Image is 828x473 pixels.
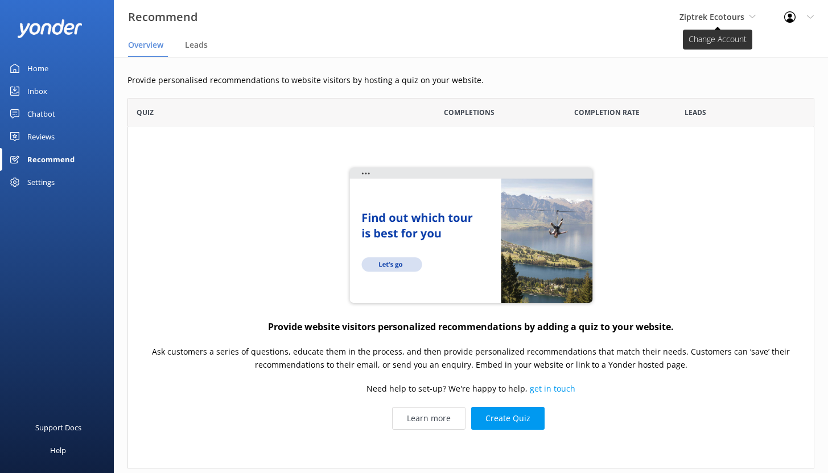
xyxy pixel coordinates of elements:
div: Inbox [27,80,47,102]
p: Ask customers a series of questions, educate them in the process, and then provide personalized r... [139,346,802,372]
span: Ziptrek Ecotours [679,11,744,22]
span: Leads [185,39,208,51]
span: Completion Rate [574,107,640,118]
p: Provide personalised recommendations to website visitors by hosting a quiz on your website. [127,74,814,87]
div: grid [127,126,814,468]
button: Create Quiz [471,407,545,430]
a: get in touch [530,384,575,394]
div: Home [27,57,48,80]
p: Need help to set-up? We're happy to help, [366,383,575,396]
h4: Provide website visitors personalized recommendations by adding a quiz to your website. [268,320,674,335]
div: Reviews [27,125,55,148]
span: Overview [128,39,163,51]
img: quiz-website... [346,165,596,307]
span: Completions [444,107,495,118]
img: yonder-white-logo.png [17,19,83,38]
span: Leads [685,107,706,118]
h3: Recommend [128,8,197,26]
div: Settings [27,171,55,194]
span: Quiz [137,107,154,118]
div: Chatbot [27,102,55,125]
div: Help [50,439,66,462]
div: Support Docs [35,416,81,439]
div: Recommend [27,148,75,171]
a: Learn more [392,407,466,430]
